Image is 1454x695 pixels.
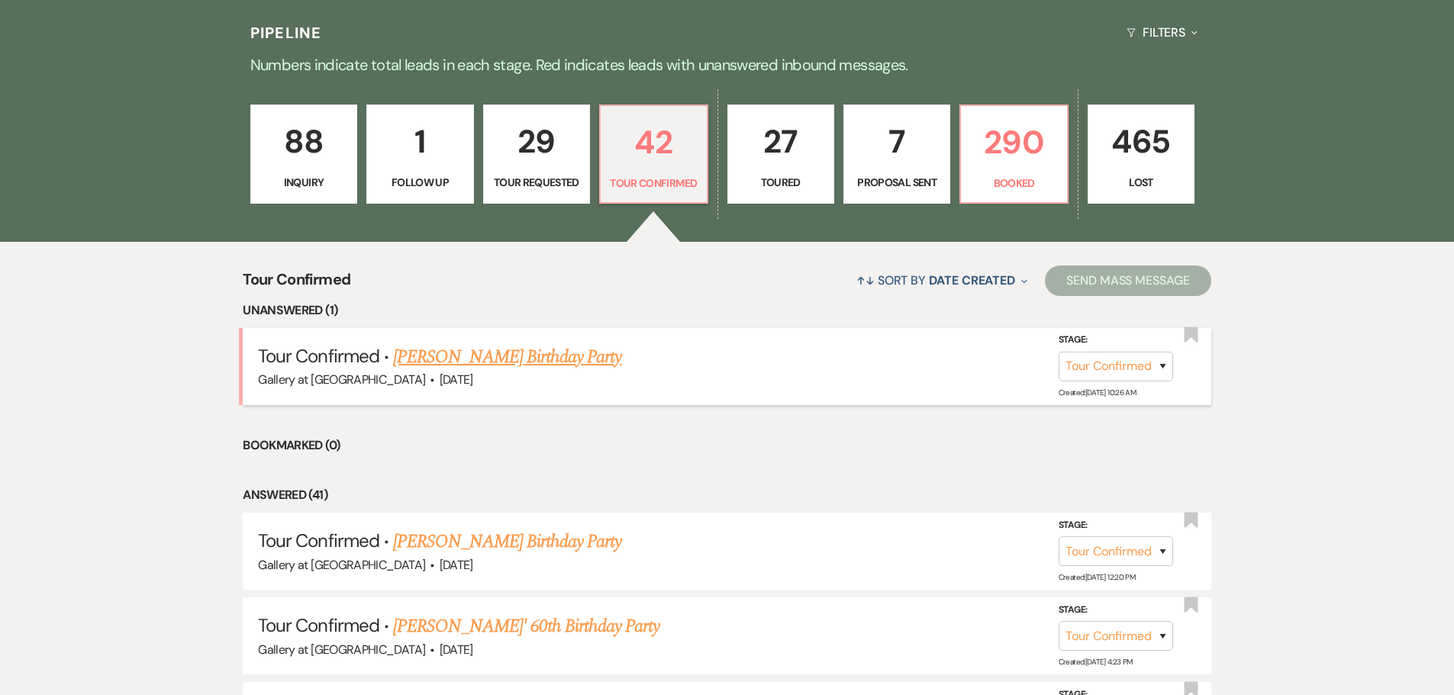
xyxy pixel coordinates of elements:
li: Bookmarked (0) [243,436,1211,455]
p: Tour Confirmed [610,175,697,191]
a: 42Tour Confirmed [599,105,708,204]
a: [PERSON_NAME] Birthday Party [393,343,621,371]
p: Inquiry [260,174,347,191]
h3: Pipeline [250,22,322,43]
p: Lost [1098,174,1185,191]
a: [PERSON_NAME] Birthday Party [393,528,621,555]
p: Toured [737,174,824,191]
p: 29 [493,116,580,167]
a: 7Proposal Sent [843,105,950,204]
span: Gallery at [GEOGRAPHIC_DATA] [258,557,425,573]
p: Numbers indicate total leads in each stage. Red indicates leads with unanswered inbound messages. [178,53,1277,77]
a: 465Lost [1088,105,1194,204]
button: Filters [1120,12,1204,53]
p: Follow Up [376,174,463,191]
p: Booked [970,175,1057,191]
a: 290Booked [959,105,1068,204]
span: ↑↓ [856,272,875,288]
button: Sort By Date Created [850,260,1033,301]
p: Proposal Sent [853,174,940,191]
span: [DATE] [440,642,473,658]
span: Gallery at [GEOGRAPHIC_DATA] [258,372,425,388]
span: [DATE] [440,372,473,388]
label: Stage: [1059,517,1173,534]
a: 27Toured [727,105,834,204]
p: 290 [970,117,1057,168]
span: Created: [DATE] 10:26 AM [1059,388,1136,397]
button: Send Mass Message [1045,265,1211,296]
p: 88 [260,116,347,167]
span: Created: [DATE] 12:20 PM [1059,572,1135,582]
a: 29Tour Requested [483,105,590,204]
span: Date Created [929,272,1015,288]
p: 1 [376,116,463,167]
label: Stage: [1059,602,1173,619]
span: Gallery at [GEOGRAPHIC_DATA] [258,642,425,658]
p: 42 [610,117,697,168]
span: Created: [DATE] 4:23 PM [1059,657,1133,667]
span: Tour Confirmed [258,613,379,637]
li: Answered (41) [243,485,1211,505]
span: Tour Confirmed [243,268,350,301]
p: 7 [853,116,940,167]
span: Tour Confirmed [258,344,379,368]
p: 465 [1098,116,1185,167]
p: 27 [737,116,824,167]
li: Unanswered (1) [243,301,1211,320]
label: Stage: [1059,332,1173,349]
a: [PERSON_NAME]' 60th Birthday Party [393,613,659,640]
a: 88Inquiry [250,105,357,204]
span: Tour Confirmed [258,529,379,552]
p: Tour Requested [493,174,580,191]
span: [DATE] [440,557,473,573]
a: 1Follow Up [366,105,473,204]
